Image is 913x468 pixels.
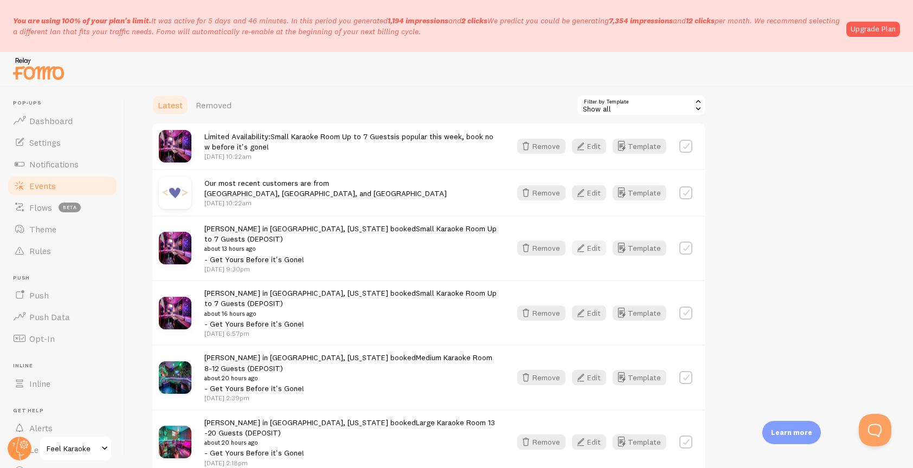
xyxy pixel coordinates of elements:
span: Dashboard [29,115,73,126]
span: Inline [29,378,50,389]
button: Template [613,434,666,450]
a: Large Karaoke Room 13-20 Guests (DEPOSIT) [204,418,495,438]
p: [DATE] 10:22am [204,198,447,207]
b: 7,354 impressions [609,16,673,25]
span: beta [59,203,81,212]
button: Template [613,370,666,385]
button: Edit [572,305,606,321]
span: Limited Availability: is popular this week, book now before it's gone! [204,132,493,152]
span: [PERSON_NAME] in [GEOGRAPHIC_DATA], [US_STATE] booked - Get Yours Before it's Gone! [204,418,498,458]
img: SMALL_small.jpg [159,297,191,329]
a: Opt-In [7,328,118,349]
a: Removed [189,94,238,116]
a: Push [7,284,118,306]
span: Theme [29,224,56,235]
span: Events [29,180,56,191]
a: Edit [572,434,613,450]
span: Our most recent customers are from [GEOGRAPHIC_DATA], [GEOGRAPHIC_DATA], and [GEOGRAPHIC_DATA] [204,178,447,198]
b: 12 clicks [686,16,715,25]
img: SMALL_small.jpg [159,232,191,264]
button: Template [613,139,666,154]
span: Removed [196,100,232,110]
a: Alerts [7,417,118,439]
a: Dashboard [7,110,118,132]
span: Push [29,290,49,301]
a: Edit [572,240,613,256]
span: Alerts [29,422,53,433]
button: Edit [572,370,606,385]
button: Template [613,185,666,200]
a: Events [7,175,118,197]
span: Settings [29,137,61,148]
span: Flows [29,202,52,213]
button: Edit [572,240,606,256]
b: 2 clicks [461,16,487,25]
p: It was active for 5 days and 46 minutes. In this period you generated We predict you could be gen... [13,15,840,37]
span: Feel Karaoke [47,442,98,455]
b: 1,194 impressions [388,16,448,25]
a: Feel Karaoke [39,435,112,461]
small: about 20 hours ago [204,438,498,447]
span: and [388,16,487,25]
a: Inline [7,373,118,394]
button: Remove [517,305,565,321]
p: [DATE] 2:18pm [204,458,498,467]
img: code.jpg [159,177,191,209]
a: Theme [7,218,118,240]
a: Medium Karaoke Room 8-12 Guests (DEPOSIT) [204,353,492,373]
button: Edit [572,434,606,450]
small: about 16 hours ago [204,309,498,318]
button: Edit [572,139,606,154]
a: Edit [572,370,613,385]
span: [PERSON_NAME] in [GEOGRAPHIC_DATA], [US_STATE] booked - Get Yours Before it's Gone! [204,353,498,393]
p: [DATE] 2:39pm [204,393,498,402]
a: Upgrade Plan [846,22,900,37]
div: Show all [576,94,706,116]
span: You are using 100% of your plan's limit. [13,16,151,25]
span: Inline [13,362,118,369]
img: fomo-relay-logo-orange.svg [11,55,66,82]
span: Get Help [13,407,118,414]
button: Edit [572,185,606,200]
a: Small Karaoke Room Up to 7 Guests (DEPOSIT) [204,224,497,244]
a: Flows beta [7,197,118,218]
img: MEDIUM_small.jpg [159,361,191,394]
small: about 20 hours ago [204,373,498,383]
span: [PERSON_NAME] in [GEOGRAPHIC_DATA], [US_STATE] booked - Get Yours Before it's Gone! [204,224,498,264]
button: Remove [517,434,565,450]
a: Rules [7,240,118,262]
iframe: Help Scout Beacon - Open [859,414,891,446]
p: [DATE] 6:57pm [204,329,498,338]
a: Edit [572,185,613,200]
p: Learn more [771,427,812,438]
button: Template [613,240,666,256]
span: Rules [29,245,51,256]
img: SMALL_small.jpg [159,130,191,162]
p: [DATE] 10:22am [204,152,498,161]
button: Remove [517,240,565,256]
button: Remove [517,370,565,385]
button: Template [613,305,666,321]
span: and [609,16,715,25]
a: Small Karaoke Room Up to 7 Guests (DEPOSIT) [204,288,497,308]
span: [PERSON_NAME] in [GEOGRAPHIC_DATA], [US_STATE] booked - Get Yours Before it's Gone! [204,288,498,329]
a: Edit [572,305,613,321]
span: Notifications [29,159,79,170]
a: Settings [7,132,118,153]
a: Edit [572,139,613,154]
span: Latest [158,100,183,110]
a: Small Karaoke Room Up to 7 Guests [271,132,394,141]
small: about 13 hours ago [204,244,498,253]
img: LARGE_small.jpg [159,426,191,458]
a: Push Data [7,306,118,328]
a: Latest [151,94,189,116]
div: Learn more [762,421,821,444]
button: Remove [517,185,565,200]
span: Pop-ups [13,100,118,107]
